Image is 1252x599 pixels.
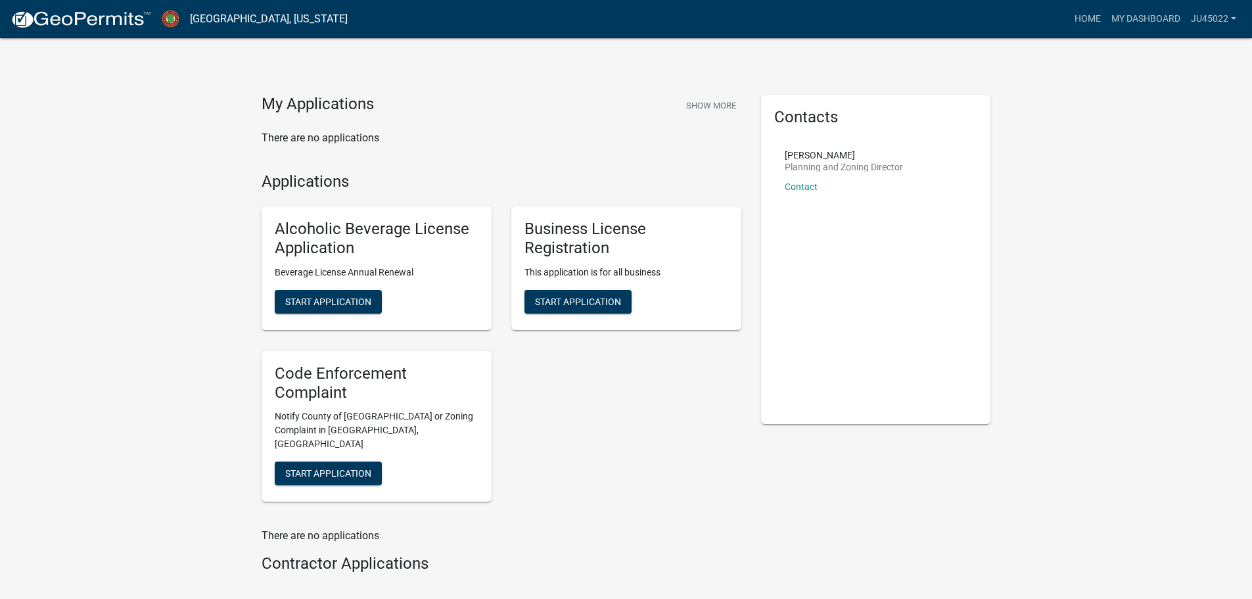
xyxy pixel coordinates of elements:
p: Beverage License Annual Renewal [275,266,478,279]
button: Start Application [275,462,382,485]
span: Start Application [535,296,621,306]
p: [PERSON_NAME] [785,151,903,160]
h5: Alcoholic Beverage License Application [275,220,478,258]
p: There are no applications [262,130,741,146]
button: Start Application [275,290,382,314]
span: Start Application [285,296,371,306]
a: Contact [785,181,818,192]
h4: My Applications [262,95,374,114]
h4: Contractor Applications [262,554,741,573]
a: [GEOGRAPHIC_DATA], [US_STATE] [190,8,348,30]
h5: Code Enforcement Complaint [275,364,478,402]
button: Start Application [524,290,632,314]
h5: Business License Registration [524,220,728,258]
p: Notify County of [GEOGRAPHIC_DATA] or Zoning Complaint in [GEOGRAPHIC_DATA], [GEOGRAPHIC_DATA] [275,410,478,451]
a: My Dashboard [1106,7,1186,32]
a: ju45022 [1186,7,1241,32]
wm-workflow-list-section: Applications [262,172,741,513]
a: Home [1069,7,1106,32]
h4: Applications [262,172,741,191]
img: Jasper County, Georgia [162,10,179,28]
button: Show More [681,95,741,116]
wm-workflow-list-section: Contractor Applications [262,554,741,579]
p: Planning and Zoning Director [785,162,903,172]
h5: Contacts [774,108,978,127]
span: Start Application [285,468,371,479]
p: There are no applications [262,528,741,544]
p: This application is for all business [524,266,728,279]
